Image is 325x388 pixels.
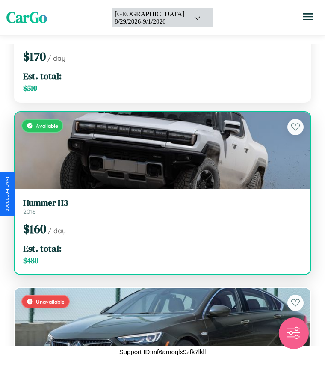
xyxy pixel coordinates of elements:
[47,54,65,62] span: / day
[23,198,302,216] a: Hummer H32018
[23,208,36,216] span: 2018
[115,10,184,18] div: [GEOGRAPHIC_DATA]
[23,242,62,255] span: Est. total:
[119,346,206,358] p: Support ID: mf6amoqlx9zfk7lkll
[6,7,47,28] span: CarGo
[36,123,58,129] span: Available
[115,18,184,25] div: 8 / 29 / 2026 - 9 / 1 / 2026
[4,177,10,211] div: Give Feedback
[23,83,37,93] span: $ 510
[23,70,62,82] span: Est. total:
[23,48,46,65] span: $ 170
[23,255,38,266] span: $ 480
[48,226,66,235] span: / day
[36,299,65,305] span: Unavailable
[23,221,46,237] span: $ 160
[23,198,302,208] h3: Hummer H3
